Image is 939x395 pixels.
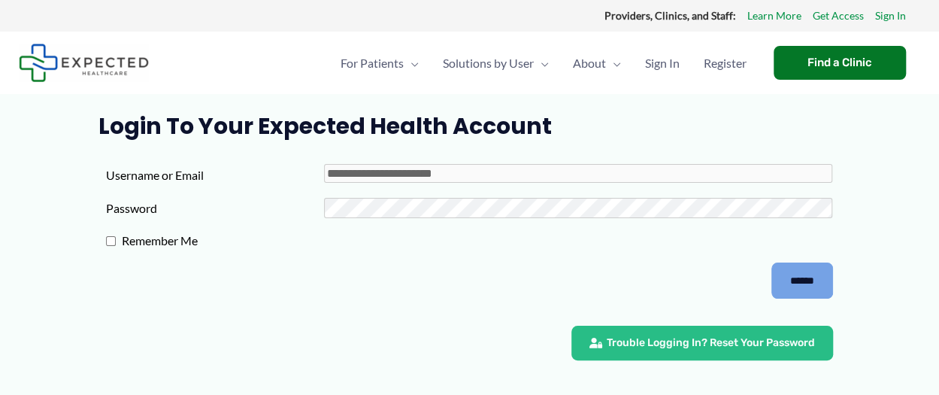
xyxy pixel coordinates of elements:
[774,46,906,80] a: Find a Clinic
[607,338,815,348] span: Trouble Logging In? Reset Your Password
[875,6,906,26] a: Sign In
[106,197,324,220] label: Password
[341,37,404,90] span: For Patients
[704,37,747,90] span: Register
[747,6,801,26] a: Learn More
[645,37,680,90] span: Sign In
[633,37,692,90] a: Sign In
[534,37,549,90] span: Menu Toggle
[404,37,419,90] span: Menu Toggle
[571,326,833,360] a: Trouble Logging In? Reset Your Password
[329,37,431,90] a: For PatientsMenu Toggle
[431,37,561,90] a: Solutions by UserMenu Toggle
[98,113,841,140] h1: Login to Your Expected Health Account
[813,6,864,26] a: Get Access
[19,44,149,82] img: Expected Healthcare Logo - side, dark font, small
[106,164,324,187] label: Username or Email
[561,37,633,90] a: AboutMenu Toggle
[116,229,334,252] label: Remember Me
[573,37,606,90] span: About
[443,37,534,90] span: Solutions by User
[329,37,759,90] nav: Primary Site Navigation
[692,37,759,90] a: Register
[606,37,621,90] span: Menu Toggle
[604,9,736,22] strong: Providers, Clinics, and Staff:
